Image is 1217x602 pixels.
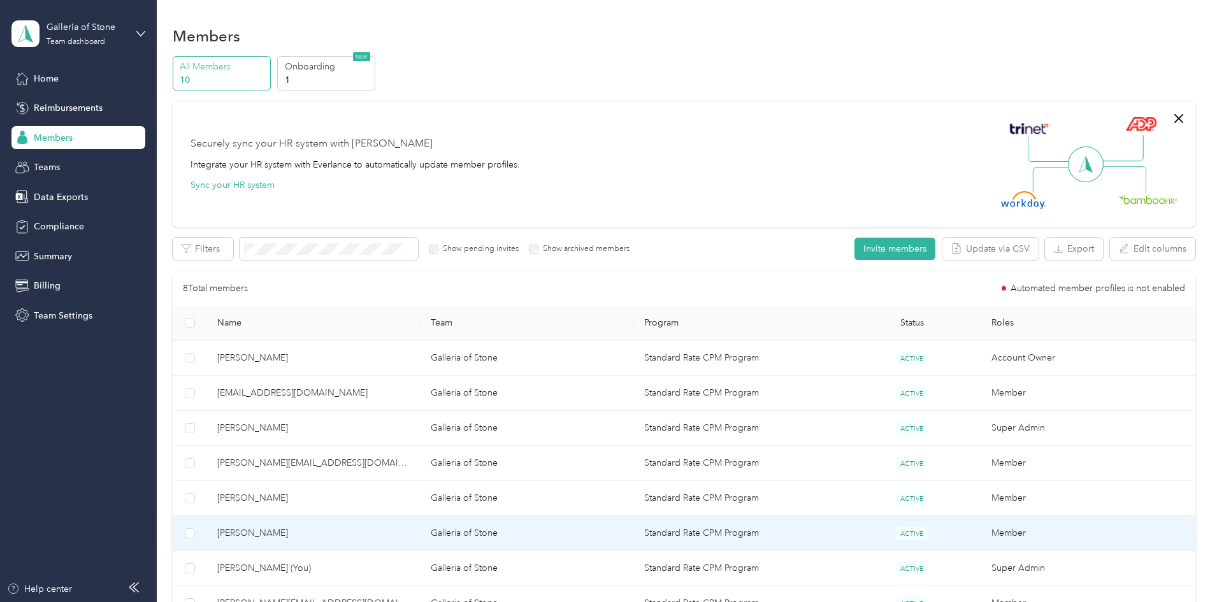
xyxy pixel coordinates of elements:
td: Galleria of Stone [421,411,634,446]
span: ACTIVE [896,387,928,400]
td: Standard Rate CPM Program [634,341,842,376]
span: Automated member profiles is not enabled [1011,284,1185,293]
img: Line Left Down [1032,166,1077,192]
td: Standard Rate CPM Program [634,481,842,516]
td: Galleria of Stone [421,446,634,481]
span: NEW [353,52,370,61]
span: [PERSON_NAME] [217,526,410,540]
th: Program [634,306,842,341]
label: Show pending invites [438,243,519,255]
td: melissaw@galleriaofstone.net [207,376,421,411]
span: ACTIVE [896,457,928,470]
td: Member [981,376,1195,411]
span: Members [34,131,73,145]
button: Edit columns [1110,238,1195,260]
button: Update via CSV [942,238,1039,260]
span: Billing [34,279,61,292]
span: ACTIVE [896,492,928,505]
button: Help center [7,582,72,596]
span: Team Settings [34,309,92,322]
td: Standard Rate CPM Program [634,411,842,446]
span: [PERSON_NAME] [217,421,410,435]
span: [PERSON_NAME][EMAIL_ADDRESS][DOMAIN_NAME] [217,456,410,470]
td: Standard Rate CPM Program [634,446,842,481]
img: BambooHR [1119,195,1177,204]
img: Line Right Up [1099,135,1144,162]
p: 10 [180,73,266,87]
th: Status [842,306,981,341]
td: Galleria of Stone [421,376,634,411]
p: Onboarding [285,60,371,73]
span: ACTIVE [896,562,928,575]
td: Member [981,446,1195,481]
th: Name [207,306,421,341]
td: Jamal Ravan [207,481,421,516]
img: Trinet [1007,120,1051,138]
span: [PERSON_NAME] [217,491,410,505]
td: Super Admin [981,411,1195,446]
p: 1 [285,73,371,87]
td: Standard Rate CPM Program [634,376,842,411]
img: Workday [1001,191,1046,209]
span: Teams [34,161,60,174]
span: Home [34,72,59,85]
iframe: Everlance-gr Chat Button Frame [1146,531,1217,602]
div: Integrate your HR system with Everlance to automatically update member profiles. [191,158,520,171]
span: [PERSON_NAME] [217,351,410,365]
span: ACTIVE [896,527,928,540]
td: Galleria of Stone [421,341,634,376]
td: Account Owner [981,341,1195,376]
div: Galleria of Stone [47,20,126,34]
p: 8 Total members [183,282,248,296]
td: Galleria of Stone [421,481,634,516]
div: Securely sync your HR system with [PERSON_NAME] [191,136,433,152]
td: Priscilla Rodriguez [207,411,421,446]
span: [PERSON_NAME] (You) [217,561,410,575]
span: ACTIVE [896,352,928,365]
h1: Members [173,29,240,43]
td: kelly@galleriaofstone.net [207,446,421,481]
th: Roles [981,306,1195,341]
img: Line Left Up [1028,135,1072,162]
span: Compliance [34,220,84,233]
button: Filters [173,238,233,260]
span: [EMAIL_ADDRESS][DOMAIN_NAME] [217,386,410,400]
td: Galleria of Stone [421,551,634,586]
td: Jennifer DeGutes (You) [207,551,421,586]
td: Jennifer Dallmann [207,516,421,551]
span: Data Exports [34,190,88,204]
p: All Members [180,60,266,73]
th: Team [421,306,634,341]
span: Name [217,317,410,328]
td: John Bowen [207,341,421,376]
span: Summary [34,250,72,263]
div: Team dashboard [47,38,105,46]
label: Show archived members [538,243,630,255]
button: Export [1045,238,1103,260]
td: Member [981,516,1195,551]
td: Member [981,481,1195,516]
span: ACTIVE [896,422,928,435]
span: Reimbursements [34,101,103,115]
button: Invite members [854,238,935,260]
img: ADP [1125,117,1156,131]
td: Galleria of Stone [421,516,634,551]
td: Super Admin [981,551,1195,586]
td: Standard Rate CPM Program [634,516,842,551]
button: Sync your HR system [191,178,275,192]
td: Standard Rate CPM Program [634,551,842,586]
img: Line Right Down [1102,166,1146,194]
